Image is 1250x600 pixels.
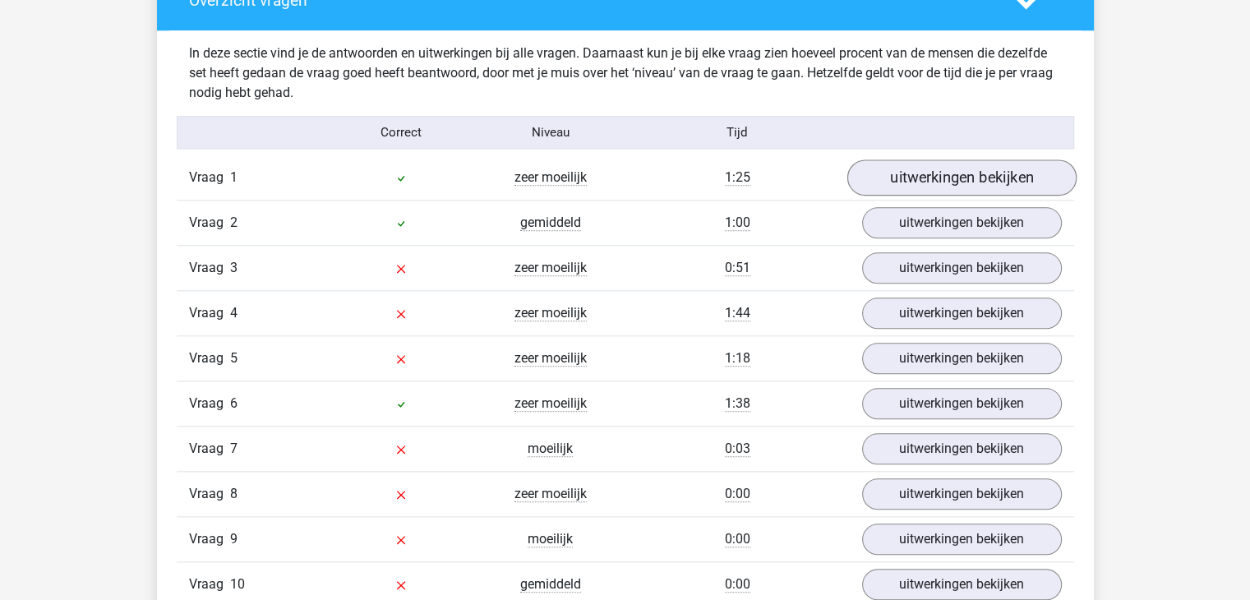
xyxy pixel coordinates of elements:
span: 1:44 [725,305,750,321]
span: Vraag [189,303,230,323]
a: uitwerkingen bekijken [862,478,1062,510]
span: 2 [230,215,238,230]
span: 1:18 [725,350,750,367]
span: Vraag [189,575,230,594]
span: 7 [230,441,238,456]
a: uitwerkingen bekijken [846,160,1076,196]
span: 5 [230,350,238,366]
span: zeer moeilijk [514,395,587,412]
span: 1:00 [725,215,750,231]
span: Vraag [189,168,230,187]
span: Vraag [189,348,230,368]
span: 1:38 [725,395,750,412]
span: 6 [230,395,238,411]
a: uitwerkingen bekijken [862,343,1062,374]
span: 8 [230,486,238,501]
span: zeer moeilijk [514,169,587,186]
div: Tijd [625,123,849,142]
span: Vraag [189,213,230,233]
span: 0:00 [725,486,750,502]
a: uitwerkingen bekijken [862,207,1062,238]
div: Correct [326,123,476,142]
span: Vraag [189,484,230,504]
span: moeilijk [528,441,573,457]
span: gemiddeld [520,215,581,231]
span: 10 [230,576,245,592]
span: 1 [230,169,238,185]
span: zeer moeilijk [514,350,587,367]
span: 0:00 [725,531,750,547]
span: 0:00 [725,576,750,593]
span: moeilijk [528,531,573,547]
span: Vraag [189,529,230,549]
span: 1:25 [725,169,750,186]
span: zeer moeilijk [514,260,587,276]
a: uitwerkingen bekijken [862,298,1062,329]
span: Vraag [189,258,230,278]
a: uitwerkingen bekijken [862,433,1062,464]
span: zeer moeilijk [514,305,587,321]
span: 9 [230,531,238,547]
a: uitwerkingen bekijken [862,524,1062,555]
span: 3 [230,260,238,275]
span: gemiddeld [520,576,581,593]
span: 4 [230,305,238,321]
span: 0:03 [725,441,750,457]
span: Vraag [189,439,230,459]
span: Vraag [189,394,230,413]
a: uitwerkingen bekijken [862,388,1062,419]
a: uitwerkingen bekijken [862,252,1062,284]
div: Niveau [476,123,625,142]
span: 0:51 [725,260,750,276]
span: zeer moeilijk [514,486,587,502]
a: uitwerkingen bekijken [862,569,1062,600]
div: In deze sectie vind je de antwoorden en uitwerkingen bij alle vragen. Daarnaast kun je bij elke v... [177,44,1074,103]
